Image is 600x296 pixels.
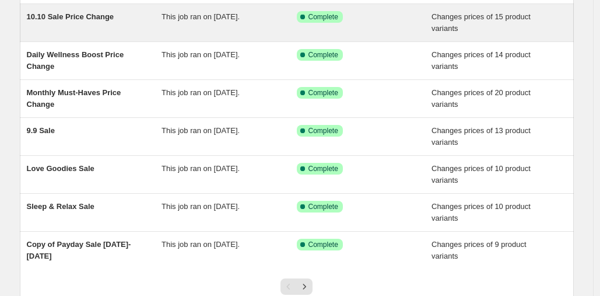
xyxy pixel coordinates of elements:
[27,12,114,21] span: 10.10 Sale Price Change
[308,12,338,22] span: Complete
[308,88,338,97] span: Complete
[162,50,240,59] span: This job ran on [DATE].
[431,240,527,260] span: Changes prices of 9 product variants
[27,240,131,260] span: Copy of Payday Sale [DATE]-[DATE]
[431,202,531,222] span: Changes prices of 10 product variants
[308,164,338,173] span: Complete
[162,164,240,173] span: This job ran on [DATE].
[308,202,338,211] span: Complete
[27,126,55,135] span: 9.9 Sale
[431,12,531,33] span: Changes prices of 15 product variants
[27,164,94,173] span: Love Goodies Sale
[162,12,240,21] span: This job ran on [DATE].
[431,126,531,147] span: Changes prices of 13 product variants
[162,88,240,97] span: This job ran on [DATE].
[431,88,531,109] span: Changes prices of 20 product variants
[162,240,240,249] span: This job ran on [DATE].
[308,240,338,249] span: Complete
[296,278,313,295] button: Next
[431,50,531,71] span: Changes prices of 14 product variants
[280,278,313,295] nav: Pagination
[308,50,338,60] span: Complete
[27,202,94,211] span: Sleep & Relax Sale
[431,164,531,184] span: Changes prices of 10 product variants
[308,126,338,135] span: Complete
[162,202,240,211] span: This job ran on [DATE].
[27,88,121,109] span: Monthly Must-Haves Price Change
[27,50,124,71] span: Daily Wellness Boost Price Change
[162,126,240,135] span: This job ran on [DATE].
